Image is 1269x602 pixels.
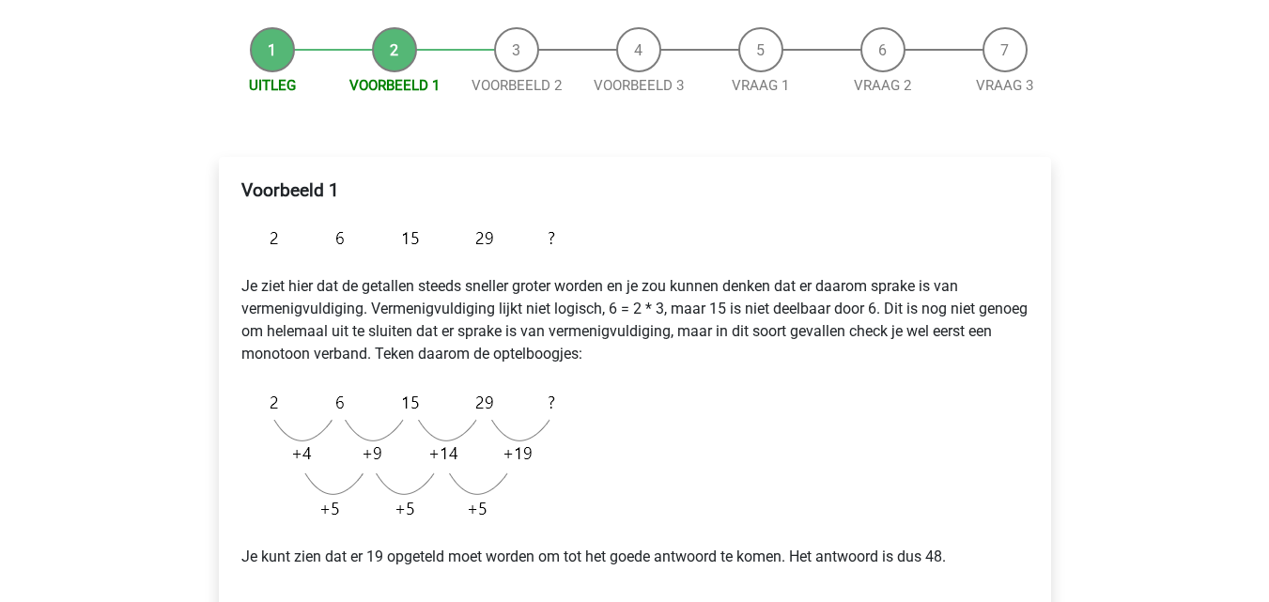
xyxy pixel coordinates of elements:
a: Vraag 1 [732,77,789,94]
img: Figure sequences Example 3 explanation.png [241,380,565,531]
a: Voorbeeld 1 [349,77,440,94]
a: Voorbeeld 3 [594,77,684,94]
a: Vraag 3 [976,77,1033,94]
p: Je ziet hier dat de getallen steeds sneller groter worden en je zou kunnen denken dat er daarom s... [241,275,1029,365]
a: Vraag 2 [854,77,911,94]
a: Voorbeeld 2 [472,77,562,94]
p: Je kunt zien dat er 19 opgeteld moet worden om tot het goede antwoord te komen. Het antwoord is d... [241,546,1029,568]
img: Figure sequences Example 3.png [241,216,565,260]
b: Voorbeeld 1 [241,179,339,201]
a: Uitleg [249,77,296,94]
